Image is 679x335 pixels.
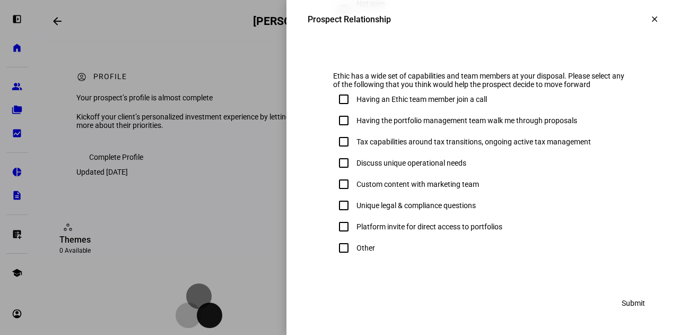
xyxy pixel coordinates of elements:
div: Tax capabilities around tax transitions, ongoing active tax management [356,138,591,146]
span: Ethic has a wide set of capabilities and team members at your disposal. Please select any of the ... [333,72,624,89]
div: Custom content with marketing team [356,180,479,188]
div: Prospect Relationship [308,14,391,24]
div: Other [356,244,375,252]
div: Platform invite for direct access to portfolios [356,222,502,231]
div: Discuss unique operational needs [356,159,466,167]
div: Unique legal & compliance questions [356,201,476,210]
mat-icon: clear [650,14,659,24]
div: Having an Ethic team member join a call [356,95,487,104]
button: Submit [609,293,658,314]
div: Having the portfolio management team walk me through proposals [356,116,577,125]
span: Submit [622,293,645,314]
